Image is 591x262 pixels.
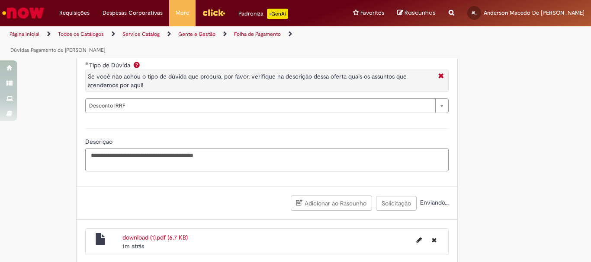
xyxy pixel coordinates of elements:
[427,233,442,247] button: Excluir download (1).pdf
[85,138,114,145] span: Descrição
[405,9,436,17] span: Rascunhos
[10,47,105,54] a: Dúvidas Pagamento de [PERSON_NAME]
[122,242,144,250] span: 1m atrás
[89,61,132,69] span: Tipo de Dúvida
[89,99,431,113] span: Desconto IRRF
[178,31,215,38] a: Gente e Gestão
[397,9,436,17] a: Rascunhos
[472,10,477,16] span: AL
[88,73,407,89] span: Se você não achou o tipo de dúvida que procura, por favor, verifique na descrição dessa oferta qu...
[202,6,225,19] img: click_logo_yellow_360x200.png
[267,9,288,19] p: +GenAi
[1,4,45,22] img: ServiceNow
[103,9,163,17] span: Despesas Corporativas
[238,9,288,19] div: Padroniza
[234,31,281,38] a: Folha de Pagamento
[122,234,188,241] a: download (1).pdf (6.7 KB)
[436,72,446,81] i: Fechar More information Por question_tipo_de_duvida
[176,9,189,17] span: More
[59,9,90,17] span: Requisições
[484,9,585,16] span: Anderson Macedo De [PERSON_NAME]
[6,26,388,58] ul: Trilhas de página
[58,31,104,38] a: Todos os Catálogos
[411,233,427,247] button: Editar nome de arquivo download (1).pdf
[122,31,160,38] a: Service Catalog
[10,31,39,38] a: Página inicial
[85,62,89,65] span: Obrigatório Preenchido
[360,9,384,17] span: Favoritos
[418,199,449,206] span: Enviando...
[132,61,142,68] span: Ajuda para Tipo de Dúvida
[85,148,449,171] textarea: Descrição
